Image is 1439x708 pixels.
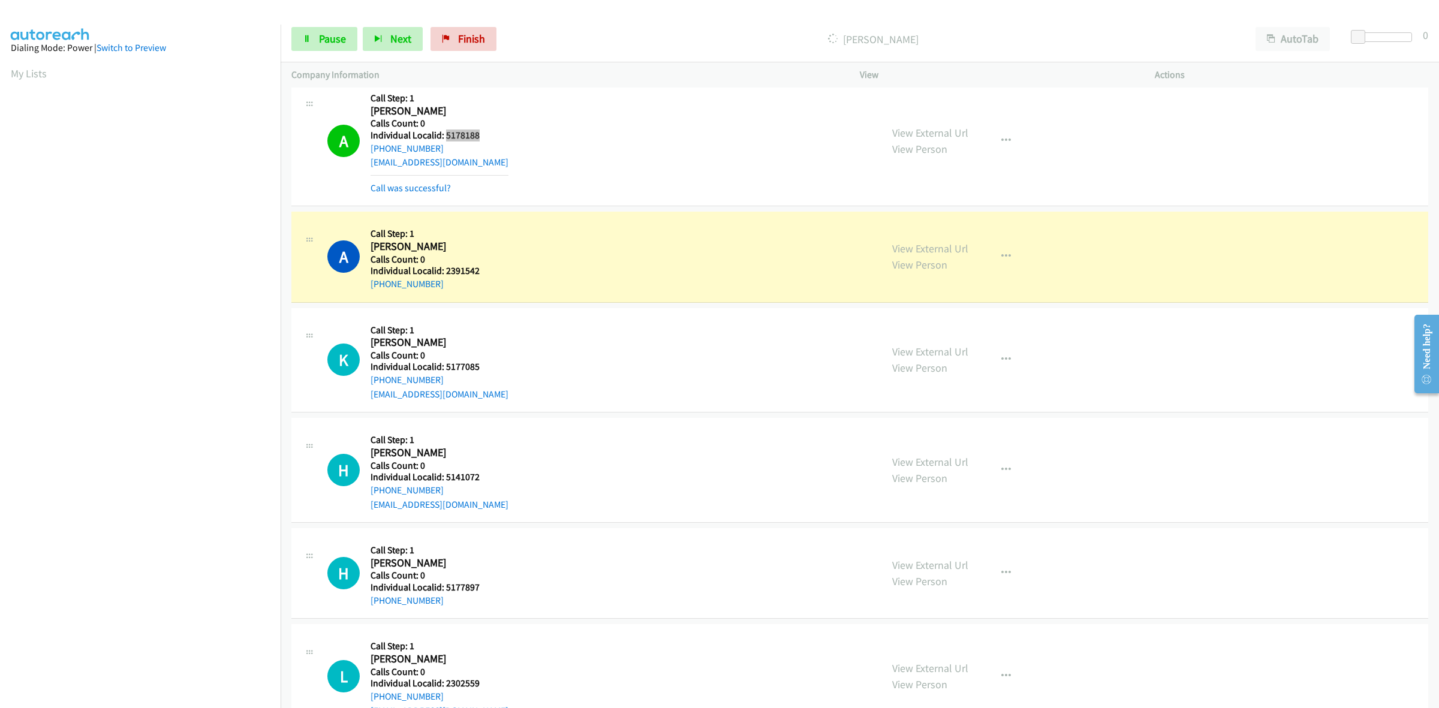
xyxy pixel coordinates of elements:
[892,361,947,375] a: View Person
[371,361,508,373] h5: Individual Localid: 5177085
[327,557,360,589] div: The call is yet to be attempted
[371,143,444,154] a: [PHONE_NUMBER]
[371,324,508,336] h5: Call Step: 1
[327,660,360,692] h1: L
[371,570,502,582] h5: Calls Count: 0
[371,129,508,141] h5: Individual Localid: 5178188
[97,42,166,53] a: Switch to Preview
[458,32,485,46] span: Finish
[371,556,502,570] h2: [PERSON_NAME]
[371,677,508,689] h5: Individual Localid: 2302559
[431,27,496,51] a: Finish
[371,652,502,666] h2: [PERSON_NAME]
[11,92,281,662] iframe: Dialpad
[327,125,360,157] h1: A
[327,344,360,376] h1: K
[371,350,508,361] h5: Calls Count: 0
[371,265,502,277] h5: Individual Localid: 2391542
[327,454,360,486] div: The call is yet to be attempted
[371,691,444,702] a: [PHONE_NUMBER]
[363,27,423,51] button: Next
[892,242,968,255] a: View External Url
[371,104,502,118] h2: [PERSON_NAME]
[371,228,502,240] h5: Call Step: 1
[371,499,508,510] a: [EMAIL_ADDRESS][DOMAIN_NAME]
[11,67,47,80] a: My Lists
[327,557,360,589] h1: H
[371,374,444,385] a: [PHONE_NUMBER]
[371,544,502,556] h5: Call Step: 1
[371,278,444,290] a: [PHONE_NUMBER]
[371,460,508,472] h5: Calls Count: 0
[371,640,508,652] h5: Call Step: 1
[892,558,968,572] a: View External Url
[892,677,947,691] a: View Person
[371,92,508,104] h5: Call Step: 1
[371,182,451,194] a: Call was successful?
[892,574,947,588] a: View Person
[291,27,357,51] a: Pause
[291,68,838,82] p: Company Information
[860,68,1133,82] p: View
[390,32,411,46] span: Next
[1256,27,1330,51] button: AutoTab
[327,240,360,273] h1: A
[371,471,508,483] h5: Individual Localid: 5141072
[371,595,444,606] a: [PHONE_NUMBER]
[892,471,947,485] a: View Person
[327,660,360,692] div: The call is yet to be attempted
[319,32,346,46] span: Pause
[892,345,968,358] a: View External Url
[371,582,502,593] h5: Individual Localid: 5177897
[1404,306,1439,402] iframe: Resource Center
[371,240,502,254] h2: [PERSON_NAME]
[371,666,508,678] h5: Calls Count: 0
[371,388,508,400] a: [EMAIL_ADDRESS][DOMAIN_NAME]
[892,142,947,156] a: View Person
[371,434,508,446] h5: Call Step: 1
[371,254,502,266] h5: Calls Count: 0
[371,156,508,168] a: [EMAIL_ADDRESS][DOMAIN_NAME]
[892,126,968,140] a: View External Url
[513,31,1234,47] p: [PERSON_NAME]
[1423,27,1428,43] div: 0
[1357,32,1412,42] div: Delay between calls (in seconds)
[11,41,270,55] div: Dialing Mode: Power |
[371,446,502,460] h2: [PERSON_NAME]
[327,454,360,486] h1: H
[371,336,502,350] h2: [PERSON_NAME]
[371,118,508,129] h5: Calls Count: 0
[371,484,444,496] a: [PHONE_NUMBER]
[892,661,968,675] a: View External Url
[327,344,360,376] div: The call is yet to be attempted
[892,258,947,272] a: View Person
[1155,68,1428,82] p: Actions
[892,455,968,469] a: View External Url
